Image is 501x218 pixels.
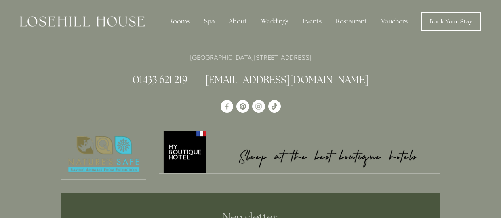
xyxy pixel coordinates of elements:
[221,100,233,113] a: Losehill House Hotel & Spa
[255,13,295,29] div: Weddings
[375,13,414,29] a: Vouchers
[268,100,281,113] a: TikTok
[205,73,369,86] a: [EMAIL_ADDRESS][DOMAIN_NAME]
[296,13,328,29] div: Events
[198,13,221,29] div: Spa
[61,52,440,63] p: [GEOGRAPHIC_DATA][STREET_ADDRESS]
[236,100,249,113] a: Pinterest
[252,100,265,113] a: Instagram
[159,129,440,173] img: My Boutique Hotel - Logo
[330,13,373,29] div: Restaurant
[20,16,145,27] img: Losehill House
[163,13,196,29] div: Rooms
[133,73,187,86] a: 01433 621 219
[61,129,146,179] img: Nature's Safe - Logo
[421,12,481,31] a: Book Your Stay
[223,13,253,29] div: About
